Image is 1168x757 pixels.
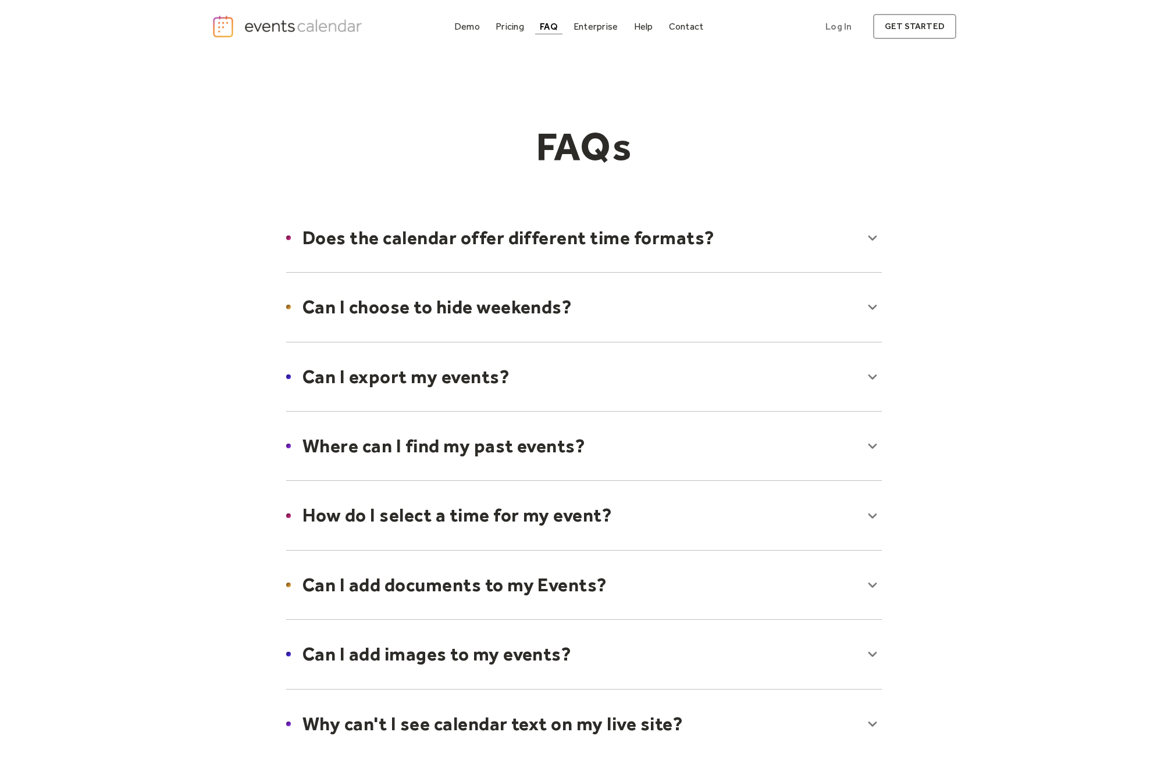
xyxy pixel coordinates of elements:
[569,19,622,34] a: Enterprise
[664,19,708,34] a: Contact
[574,23,618,30] div: Enterprise
[212,15,365,38] a: home
[634,23,653,30] div: Help
[535,19,562,34] a: FAQ
[361,123,807,170] h1: FAQs
[629,19,658,34] a: Help
[814,14,863,39] a: Log In
[450,19,485,34] a: Demo
[669,23,704,30] div: Contact
[491,19,529,34] a: Pricing
[540,23,558,30] div: FAQ
[454,23,480,30] div: Demo
[496,23,524,30] div: Pricing
[873,14,956,39] a: get started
